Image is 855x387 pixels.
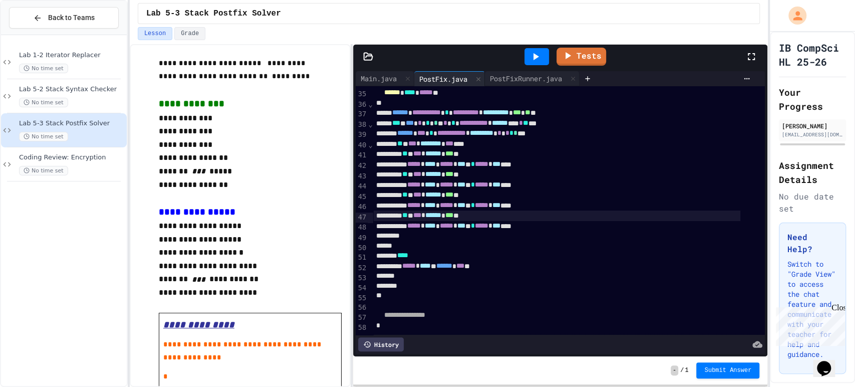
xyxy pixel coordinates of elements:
[356,243,368,253] div: 50
[19,153,125,162] span: Coding Review: Encryption
[48,13,95,23] span: Back to Teams
[356,313,368,323] div: 57
[782,131,843,138] div: [EMAIL_ADDRESS][DOMAIN_NAME]
[19,98,68,107] span: No time set
[19,51,125,60] span: Lab 1-2 Iterator Replacer
[680,366,684,374] span: /
[696,362,759,378] button: Submit Answer
[356,130,368,140] div: 39
[779,190,846,215] div: No due date set
[356,263,368,274] div: 52
[368,120,373,128] span: Fold line
[685,366,688,374] span: 1
[356,293,368,303] div: 55
[485,71,580,86] div: PostFixRunner.java
[9,7,119,29] button: Back to Teams
[356,273,368,283] div: 53
[19,64,68,73] span: No time set
[356,161,368,171] div: 42
[782,121,843,130] div: [PERSON_NAME]
[356,89,368,100] div: 35
[787,231,837,255] h3: Need Help?
[356,253,368,263] div: 51
[356,233,368,243] div: 49
[704,366,751,374] span: Submit Answer
[356,223,368,233] div: 48
[671,365,678,375] span: -
[19,132,68,141] span: No time set
[19,119,125,128] span: Lab 5-3 Stack Postfix Solver
[356,171,368,182] div: 43
[356,150,368,161] div: 41
[356,100,368,110] div: 36
[368,141,373,149] span: Fold line
[779,41,846,69] h1: IB CompSci HL 25-26
[356,192,368,203] div: 45
[356,109,368,120] div: 37
[779,85,846,113] h2: Your Progress
[19,166,68,175] span: No time set
[356,202,368,213] div: 46
[414,74,472,84] div: PostFix.java
[368,100,373,108] span: Fold line
[356,71,414,86] div: Main.java
[356,181,368,192] div: 44
[138,27,172,40] button: Lesson
[4,4,69,64] div: Chat with us now!Close
[485,73,567,84] div: PostFixRunner.java
[356,73,402,84] div: Main.java
[779,158,846,186] h2: Assignment Details
[356,213,368,223] div: 47
[813,347,845,377] iframe: chat widget
[787,259,837,359] p: Switch to "Grade View" to access the chat feature and communicate with your teacher for help and ...
[356,283,368,293] div: 54
[19,85,125,94] span: Lab 5-2 Stack Syntax Checker
[778,4,809,27] div: My Account
[356,120,368,130] div: 38
[356,140,368,151] div: 40
[556,48,606,66] a: Tests
[174,27,205,40] button: Grade
[358,337,404,351] div: History
[772,303,845,346] iframe: chat widget
[356,323,368,333] div: 58
[356,303,368,313] div: 56
[146,8,281,20] span: Lab 5-3 Stack Postfix Solver
[414,71,485,86] div: PostFix.java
